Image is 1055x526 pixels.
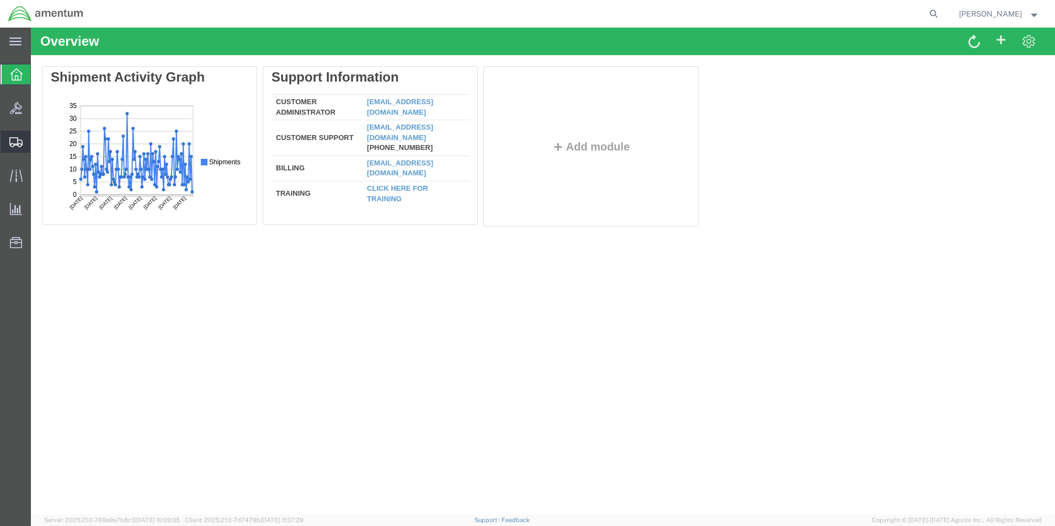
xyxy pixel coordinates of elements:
td: Customer Support [241,93,332,128]
span: Copyright © [DATE]-[DATE] Agistix Inc., All Rights Reserved [872,516,1042,525]
text: [DATE] [62,96,77,111]
td: [PHONE_NUMBER] [332,93,438,128]
text: 30 [19,15,26,23]
div: Support Information [241,42,438,57]
text: Shipments [158,59,190,67]
td: Customer Administrator [241,67,332,93]
a: [EMAIL_ADDRESS][DOMAIN_NAME] [336,131,402,150]
td: Training [241,153,332,176]
a: Support [475,517,502,523]
text: 15 [19,53,26,61]
img: logo [8,6,84,22]
a: [EMAIL_ADDRESS][DOMAIN_NAME] [336,70,402,89]
span: [DATE] 10:09:35 [135,517,180,523]
text: [DATE] [121,96,136,111]
text: 20 [19,41,26,49]
span: Server: 2025.21.0-769a9a7b8c3 [44,517,180,523]
a: Click here for training [336,157,397,175]
text: [DATE] [33,96,47,111]
td: Billing [241,128,332,153]
span: Joel Salinas [959,8,1022,20]
text: 5 [22,79,26,87]
text: [DATE] [92,96,106,111]
button: [PERSON_NAME] [958,7,1040,20]
button: Add module [518,113,603,125]
a: Feedback [502,517,530,523]
text: 0 [22,92,26,99]
span: [DATE] 11:37:29 [260,517,303,523]
a: [EMAIL_ADDRESS][DOMAIN_NAME] [336,95,402,114]
text: 35 [19,3,26,10]
text: 25 [19,28,26,36]
text: [DATE] [18,96,33,111]
text: 10 [19,66,26,74]
text: [DATE] [106,96,121,111]
span: Client: 2025.21.0-7d7479b [185,517,303,523]
iframe: FS Legacy Container [31,28,1055,514]
text: [DATE] [47,96,62,111]
text: [DATE] [77,96,92,111]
